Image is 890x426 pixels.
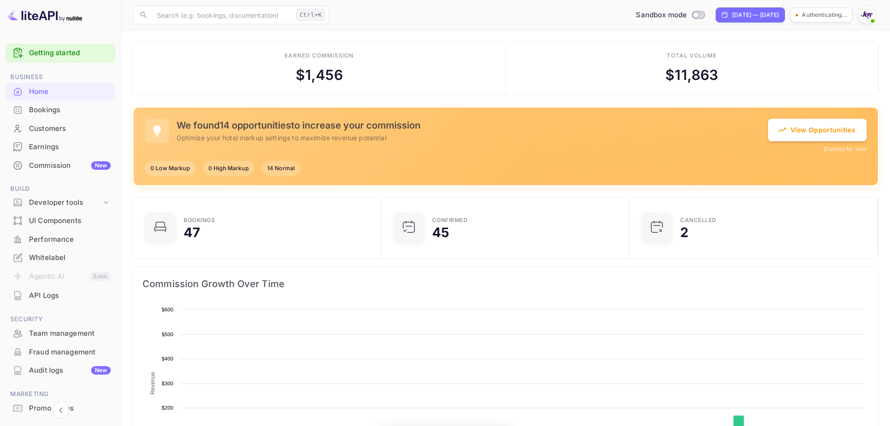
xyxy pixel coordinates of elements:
[296,65,343,86] div: $ 1,456
[6,120,115,137] a: Customers
[6,249,115,267] div: Whitelabel
[859,7,874,22] img: With Joy
[432,217,468,223] div: Confirmed
[6,120,115,138] div: Customers
[6,157,115,175] div: CommissionNew
[6,314,115,325] span: Security
[29,123,111,134] div: Customers
[29,253,111,263] div: Whitelabel
[6,43,115,63] div: Getting started
[768,119,867,141] button: View Opportunities
[150,372,156,395] text: Revenue
[632,10,708,21] div: Switch to Production mode
[6,287,115,304] a: API Logs
[29,87,111,97] div: Home
[296,9,325,21] div: Ctrl+K
[636,10,687,21] span: Sandbox mode
[6,184,115,194] span: Build
[6,157,115,174] a: CommissionNew
[91,161,111,170] div: New
[6,212,115,230] div: UI Components
[680,226,689,239] div: 2
[184,226,200,239] div: 47
[52,402,69,419] button: Collapse navigation
[732,11,779,19] div: [DATE] — [DATE]
[680,217,717,223] div: CANCELLED
[665,65,718,86] div: $ 11,863
[151,6,292,24] input: Search (e.g. bookings, documentation)
[29,216,111,226] div: UI Components
[6,138,115,156] div: Earnings
[29,105,111,116] div: Bookings
[6,231,115,249] div: Performance
[162,332,173,337] text: $500
[29,197,101,208] div: Developer tools
[162,307,173,312] text: $600
[6,399,115,418] div: Promo codes
[802,11,847,19] p: Authenticating...
[6,72,115,82] span: Business
[29,142,111,152] div: Earnings
[91,366,111,375] div: New
[6,343,115,361] a: Fraud management
[29,48,111,58] a: Getting started
[6,249,115,266] a: Whitelabel
[6,343,115,361] div: Fraud management
[6,287,115,305] div: API Logs
[667,51,717,60] div: Total volume
[29,328,111,339] div: Team management
[177,120,768,131] h5: We found 14 opportunities to increase your commission
[203,164,254,173] span: 0 High Markup
[6,195,115,211] div: Developer tools
[6,325,115,342] a: Team management
[6,101,115,119] div: Bookings
[6,389,115,399] span: Marketing
[6,231,115,248] a: Performance
[162,356,173,361] text: $400
[6,399,115,417] a: Promo codes
[162,381,173,386] text: $300
[162,405,173,411] text: $200
[6,361,115,379] a: Audit logsNew
[6,83,115,101] div: Home
[262,164,300,173] span: 14 Normal
[6,361,115,380] div: Audit logsNew
[145,164,195,173] span: 0 Low Markup
[29,403,111,414] div: Promo codes
[285,51,354,60] div: Earned commission
[184,217,215,223] div: Bookings
[29,234,111,245] div: Performance
[6,138,115,155] a: Earnings
[29,365,111,376] div: Audit logs
[7,7,82,22] img: LiteAPI logo
[432,226,449,239] div: 45
[6,83,115,100] a: Home
[6,212,115,229] a: UI Components
[142,276,869,291] span: Commission Growth Over Time
[177,133,768,143] p: Optimize your hotel markup settings to maximize revenue potential
[29,347,111,358] div: Fraud management
[29,160,111,171] div: Commission
[824,145,867,153] button: Dismiss for now
[6,101,115,118] a: Bookings
[29,290,111,301] div: API Logs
